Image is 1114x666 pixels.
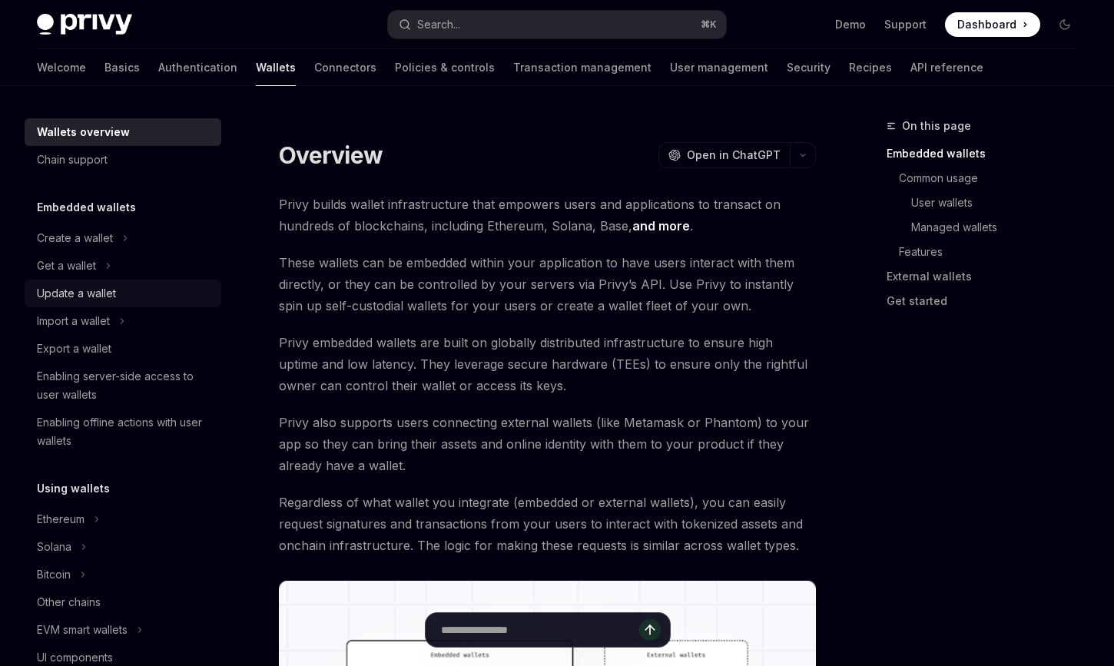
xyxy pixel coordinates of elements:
div: Other chains [37,593,101,611]
div: Get a wallet [37,257,96,275]
a: Basics [104,49,140,86]
a: Recipes [849,49,892,86]
a: Transaction management [513,49,651,86]
span: On this page [902,117,971,135]
h5: Using wallets [37,479,110,498]
span: Privy embedded wallets are built on globally distributed infrastructure to ensure high uptime and... [279,332,816,396]
h1: Overview [279,141,383,169]
div: Enabling server-side access to user wallets [37,367,212,404]
a: Security [787,49,831,86]
a: Export a wallet [25,335,221,363]
img: dark logo [37,14,132,35]
h5: Embedded wallets [37,198,136,217]
a: Common usage [899,166,1089,191]
a: Demo [835,17,866,32]
span: Regardless of what wallet you integrate (embedded or external wallets), you can easily request si... [279,492,816,556]
a: Embedded wallets [887,141,1089,166]
a: Features [899,240,1089,264]
div: Search... [417,15,460,34]
a: Get started [887,289,1089,313]
div: Enabling offline actions with user wallets [37,413,212,450]
div: Solana [37,538,71,556]
a: Enabling offline actions with user wallets [25,409,221,455]
a: Authentication [158,49,237,86]
span: Privy builds wallet infrastructure that empowers users and applications to transact on hundreds o... [279,194,816,237]
a: Update a wallet [25,280,221,307]
button: Search...⌘K [388,11,727,38]
a: Policies & controls [395,49,495,86]
div: Export a wallet [37,340,111,358]
div: Create a wallet [37,229,113,247]
div: Update a wallet [37,284,116,303]
a: External wallets [887,264,1089,289]
span: ⌘ K [701,18,717,31]
a: User wallets [911,191,1089,215]
span: Privy also supports users connecting external wallets (like Metamask or Phantom) to your app so t... [279,412,816,476]
div: Wallets overview [37,123,130,141]
span: Dashboard [957,17,1016,32]
a: Other chains [25,588,221,616]
div: Chain support [37,151,108,169]
a: API reference [910,49,983,86]
button: Open in ChatGPT [658,142,790,168]
a: Enabling server-side access to user wallets [25,363,221,409]
a: Chain support [25,146,221,174]
span: Open in ChatGPT [687,147,781,163]
div: EVM smart wallets [37,621,128,639]
a: and more [632,218,690,234]
div: Bitcoin [37,565,71,584]
a: Connectors [314,49,376,86]
a: Wallets overview [25,118,221,146]
a: Dashboard [945,12,1040,37]
button: Toggle dark mode [1053,12,1077,37]
span: These wallets can be embedded within your application to have users interact with them directly, ... [279,252,816,316]
div: Import a wallet [37,312,110,330]
a: Wallets [256,49,296,86]
a: User management [670,49,768,86]
a: Welcome [37,49,86,86]
div: Ethereum [37,510,85,528]
a: Support [884,17,927,32]
button: Send message [639,619,661,641]
a: Managed wallets [911,215,1089,240]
